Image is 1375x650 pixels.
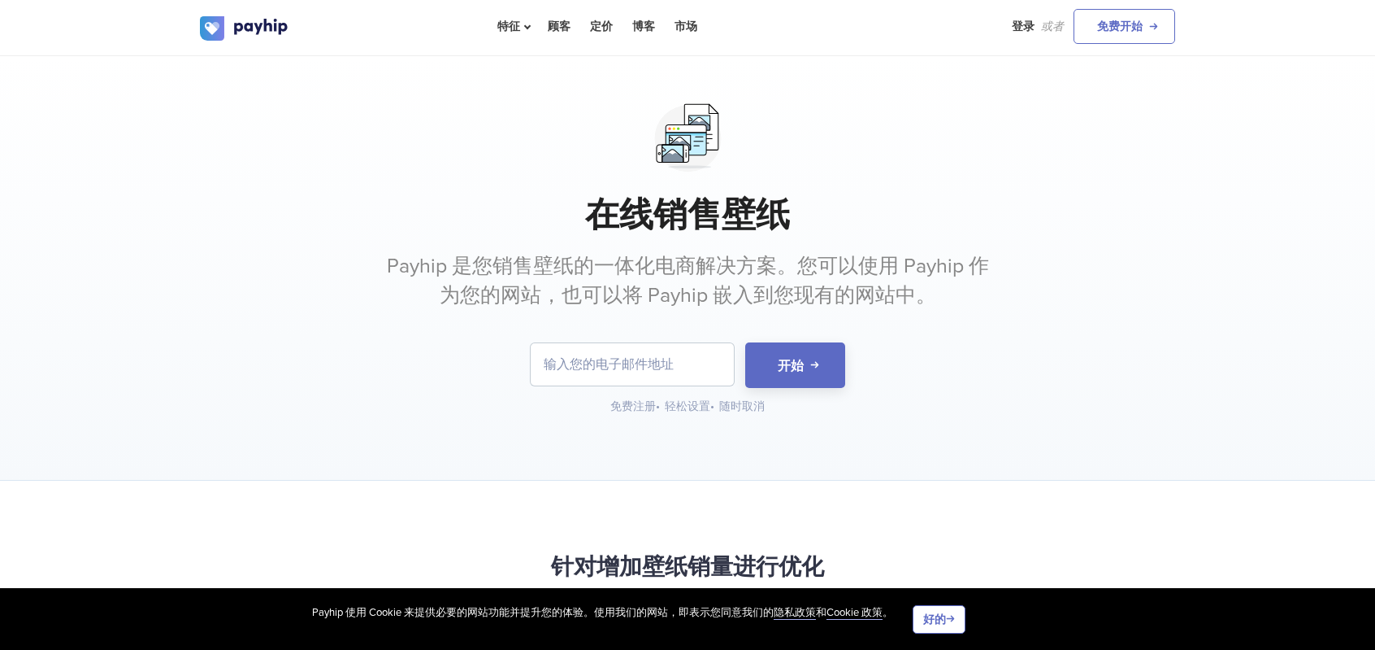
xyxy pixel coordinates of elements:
font: 免费注册 [610,399,656,413]
button: 开始 [745,342,845,388]
font: 登录 [1012,20,1035,33]
font: 定价 [590,20,613,33]
font: 。 [883,606,893,619]
font: Payhip 是您销售壁纸的一体化电商解决方案。您可以使用 Payhip 作为您的网站，也可以将 Payhip 嵌入到您现有的网站中。 [387,254,989,308]
a: Cookie 政策 [826,606,883,620]
button: 好的 [913,605,965,634]
font: 和 [816,606,826,619]
font: 市场 [674,20,697,33]
font: • [656,399,660,413]
font: 轻松设置 [665,399,710,413]
a: 免费开始 [1074,9,1175,44]
font: 或者 [1041,20,1064,33]
font: 针对增加壁纸销量进行优化 [551,553,824,581]
a: 隐私政策 [774,606,816,620]
font: 随时取消 [719,399,765,413]
font: 开始 [778,357,804,373]
input: 输入您的电子邮件地址 [531,343,734,386]
font: 在线销售壁纸 [585,194,790,236]
font: Payhip 使用 Cookie 来提供必要的网站功能并提升您的体验。使用我们的网站，即表示您同意我们的 [312,606,774,619]
img: svg+xml;utf8,%3Csvg%20viewBox%3D%220%200%20100%20100%22%20xmlns%3D%22http%3A%2F%2Fwww.w3.org%2F20... [647,97,729,179]
font: 特征 [497,20,520,33]
font: • [710,399,714,413]
font: 顾客 [548,20,570,33]
img: logo.svg [200,16,289,41]
font: 好的 [923,613,946,626]
font: 博客 [632,20,655,33]
font: 免费开始 [1097,20,1143,33]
